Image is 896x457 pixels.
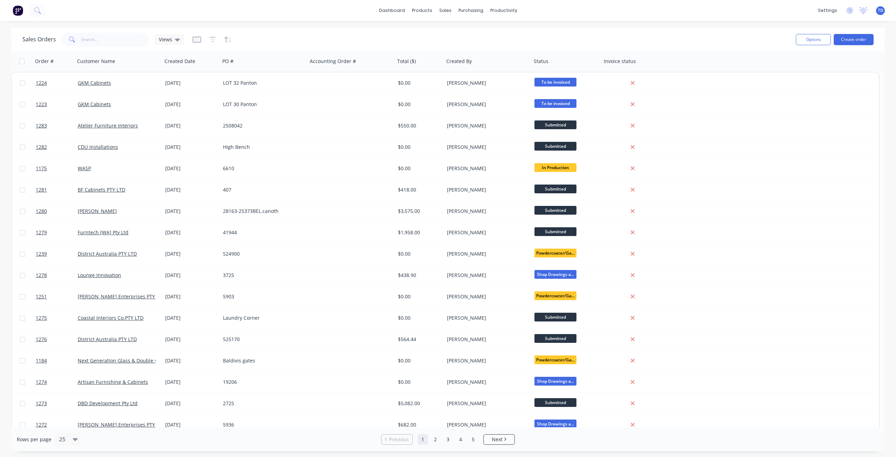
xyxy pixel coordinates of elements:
[310,58,356,65] div: Accounting Order #
[165,379,217,386] div: [DATE]
[165,101,217,108] div: [DATE]
[165,144,217,151] div: [DATE]
[81,33,149,47] input: Search...
[165,421,217,428] div: [DATE]
[36,414,78,435] a: 1272
[398,421,439,428] div: $682.00
[165,122,217,129] div: [DATE]
[398,250,439,257] div: $0.00
[223,250,301,257] div: 524900
[447,122,525,129] div: [PERSON_NAME]
[796,34,831,45] button: Options
[78,272,121,278] a: Lounge Innovation
[455,434,466,445] a: Page 4
[398,357,439,364] div: $0.00
[36,250,47,257] span: 1239
[165,208,217,215] div: [DATE]
[36,350,78,371] a: 1184
[443,434,453,445] a: Page 3
[534,334,576,343] span: Submitted
[36,400,47,407] span: 1273
[447,314,525,321] div: [PERSON_NAME]
[534,355,576,364] span: Powdercoater/Ga...
[447,186,525,193] div: [PERSON_NAME]
[447,357,525,364] div: [PERSON_NAME]
[398,336,439,343] div: $564.44
[36,179,78,200] a: 1281
[78,421,165,428] a: [PERSON_NAME] Enterprises PTY LTD
[222,58,233,65] div: PO #
[430,434,441,445] a: Page 2
[78,336,137,342] a: District Australia PTY LTD
[78,101,111,108] a: GKM Cabinets
[165,314,217,321] div: [DATE]
[165,186,217,193] div: [DATE]
[534,398,576,407] span: Submitted
[447,229,525,236] div: [PERSON_NAME]
[36,372,78,393] a: 1274
[447,250,525,257] div: [PERSON_NAME]
[36,115,78,136] a: 1283
[78,186,125,193] a: BF Cabinets PTY LTD
[36,158,78,179] a: 1175
[534,163,576,172] span: In Production
[814,5,841,16] div: settings
[165,336,217,343] div: [DATE]
[78,144,118,150] a: CDU Installations
[376,5,408,16] a: dashboard
[487,5,521,16] div: productivity
[223,421,301,428] div: 5936
[36,307,78,328] a: 1275
[36,314,47,321] span: 1275
[223,314,301,321] div: Laundry Corner
[447,400,525,407] div: [PERSON_NAME]
[165,165,217,172] div: [DATE]
[534,58,548,65] div: Status
[22,36,56,43] h1: Sales Orders
[78,400,138,407] a: DBD Development Pty Ltd
[36,379,47,386] span: 1274
[534,99,576,108] span: To be invoiced
[534,142,576,151] span: Submitted
[223,379,301,386] div: 19206
[534,313,576,321] span: Submitted
[36,137,78,158] a: 1282
[398,272,439,279] div: $438.90
[381,436,412,443] a: Previous page
[398,293,439,300] div: $0.00
[36,357,47,364] span: 1184
[534,270,576,279] span: Shop Drawings a...
[223,400,301,407] div: 2725
[534,78,576,86] span: To be invoiced
[223,357,301,364] div: Baldivis gates
[13,5,23,16] img: Factory
[35,58,54,65] div: Order #
[389,436,409,443] span: Previous
[36,229,47,236] span: 1279
[77,58,115,65] div: Customer Name
[223,336,301,343] div: 525170
[455,5,487,16] div: purchasing
[78,229,128,236] a: Furntech [WA] Pty Ltd
[36,165,47,172] span: 1175
[223,165,301,172] div: 6610
[165,357,217,364] div: [DATE]
[78,357,172,364] a: Next Generation Glass & Double Glazing
[447,101,525,108] div: [PERSON_NAME]
[36,208,47,215] span: 1280
[165,272,217,279] div: [DATE]
[223,79,301,86] div: LOT 32 Panton
[447,272,525,279] div: [PERSON_NAME]
[223,186,301,193] div: 407
[484,436,514,443] a: Next page
[36,272,47,279] span: 1278
[36,101,47,108] span: 1223
[36,122,47,129] span: 1283
[447,336,525,343] div: [PERSON_NAME]
[398,379,439,386] div: $0.00
[223,208,301,215] div: 28163-25373BEL.canoth
[223,293,301,300] div: 5903
[447,379,525,386] div: [PERSON_NAME]
[398,186,439,193] div: $418.00
[447,421,525,428] div: [PERSON_NAME]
